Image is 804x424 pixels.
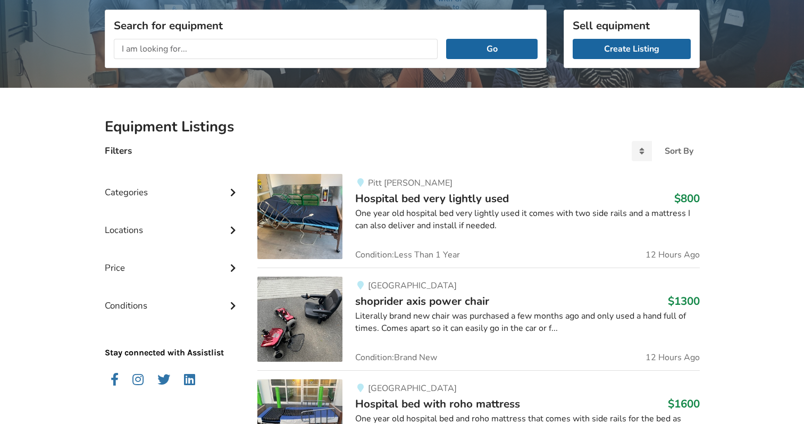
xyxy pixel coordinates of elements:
[573,39,691,59] a: Create Listing
[674,192,700,205] h3: $800
[355,294,489,309] span: shoprider axis power chair
[257,268,699,370] a: mobility-shoprider axis power chair [GEOGRAPHIC_DATA]shoprider axis power chair$1300Literally bra...
[668,397,700,411] h3: $1600
[355,396,520,411] span: Hospital bed with roho mattress
[646,251,700,259] span: 12 Hours Ago
[355,191,509,206] span: Hospital bed very lightly used
[355,353,437,362] span: Condition: Brand New
[646,353,700,362] span: 12 Hours Ago
[368,177,453,189] span: Pitt [PERSON_NAME]
[446,39,537,59] button: Go
[257,174,699,268] a: bedroom equipment-hospital bed very lightly usedPitt [PERSON_NAME]Hospital bed very lightly used$...
[105,203,241,241] div: Locations
[355,310,699,335] div: Literally brand new chair was purchased a few months ago and only used a hand full of times. Come...
[368,383,457,394] span: [GEOGRAPHIC_DATA]
[114,19,538,32] h3: Search for equipment
[105,145,132,157] h4: Filters
[105,279,241,317] div: Conditions
[668,294,700,308] h3: $1300
[355,251,460,259] span: Condition: Less Than 1 Year
[105,317,241,359] p: Stay connected with Assistlist
[573,19,691,32] h3: Sell equipment
[257,277,342,362] img: mobility-shoprider axis power chair
[355,207,699,232] div: One year old hospital bed very lightly used it comes with two side rails and a mattress I can als...
[114,39,438,59] input: I am looking for...
[665,147,693,155] div: Sort By
[257,174,342,259] img: bedroom equipment-hospital bed very lightly used
[105,241,241,279] div: Price
[105,118,700,136] h2: Equipment Listings
[105,165,241,203] div: Categories
[368,280,457,292] span: [GEOGRAPHIC_DATA]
